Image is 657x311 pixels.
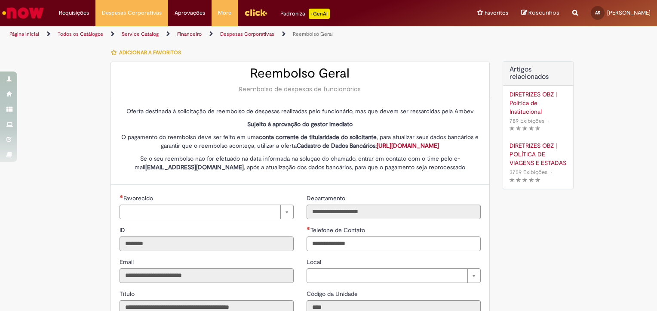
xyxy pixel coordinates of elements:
strong: [EMAIL_ADDRESS][DOMAIN_NAME] [145,163,244,171]
span: Local [307,258,323,266]
ul: Trilhas de página [6,26,432,42]
label: Somente leitura - Título [120,289,136,298]
a: Financeiro [177,31,202,37]
strong: Cadastro de Dados Bancários: [297,142,439,149]
label: Somente leitura - Email [120,258,135,266]
a: Todos os Catálogos [58,31,103,37]
span: Somente leitura - ID [120,226,127,234]
a: Limpar campo Local [307,268,481,283]
strong: Sujeito à aprovação do gestor imediato [247,120,353,128]
span: Somente leitura - Email [120,258,135,266]
span: Obrigatório Preenchido [307,227,310,230]
span: Necessários [120,195,123,198]
a: Despesas Corporativas [220,31,274,37]
h3: Artigos relacionados [510,66,567,81]
span: 789 Exibições [510,117,544,124]
a: Service Catalog [122,31,159,37]
p: +GenAi [309,9,330,19]
a: DIRETRIZES OBZ | Política de Institucional [510,90,567,116]
img: click_logo_yellow_360x200.png [244,6,267,19]
input: Telefone de Contato [307,236,481,251]
a: Página inicial [9,31,39,37]
a: Limpar campo Favorecido [120,205,294,219]
span: Favoritos [485,9,508,17]
img: ServiceNow [1,4,45,22]
a: DIRETRIZES OBZ | POLÍTICA DE VIAGENS E ESTADAS [510,141,567,167]
span: 3759 Exibições [510,168,547,176]
label: Somente leitura - Departamento [307,194,347,202]
span: • [549,166,554,178]
input: Departamento [307,205,481,219]
button: Adicionar a Favoritos [111,44,186,62]
span: [PERSON_NAME] [607,9,651,16]
span: Adicionar a Favoritos [119,49,181,56]
label: Somente leitura - ID [120,226,127,234]
a: Reembolso Geral [293,31,333,37]
span: Despesas Corporativas [102,9,162,17]
span: Telefone de Contato [310,226,367,234]
label: Somente leitura - Código da Unidade [307,289,359,298]
span: AS [595,10,600,16]
a: [URL][DOMAIN_NAME] [377,142,439,149]
span: Somente leitura - Código da Unidade [307,290,359,298]
span: Aprovações [175,9,205,17]
div: Padroniza [280,9,330,19]
p: O pagamento do reembolso deve ser feito em uma , para atualizar seus dados bancários e garantir q... [120,133,481,150]
strong: conta corrente de titularidade do solicitante [259,133,377,141]
span: Somente leitura - Título [120,290,136,298]
span: Necessários - Favorecido [123,194,155,202]
span: Rascunhos [528,9,559,17]
p: Oferta destinada à solicitação de reembolso de despesas realizadas pelo funcionário, mas que deve... [120,107,481,115]
div: Reembolso de despesas de funcionários [120,85,481,93]
span: Requisições [59,9,89,17]
a: Rascunhos [521,9,559,17]
span: • [546,115,551,127]
input: ID [120,236,294,251]
h2: Reembolso Geral [120,66,481,81]
span: More [218,9,231,17]
p: Se o seu reembolso não for efetuado na data informada na solução do chamado, entrar em contato co... [120,154,481,171]
input: Email [120,268,294,283]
